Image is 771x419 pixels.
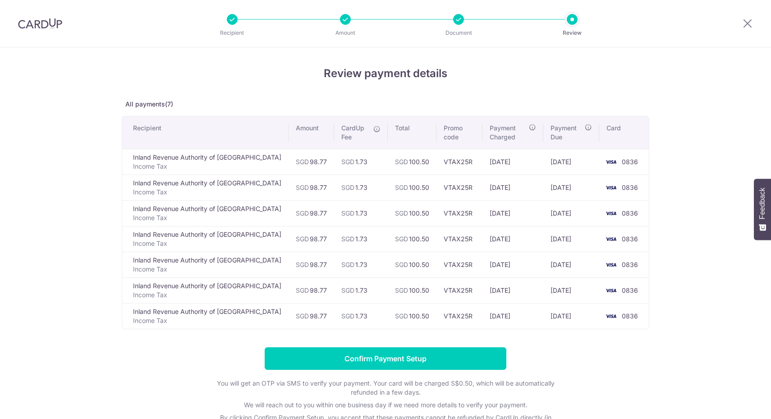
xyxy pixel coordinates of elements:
td: 98.77 [289,277,334,303]
span: SGD [341,235,354,243]
p: Income Tax [133,239,281,248]
h4: Review payment details [122,65,649,82]
img: <span class="translation_missing" title="translation missing: en.account_steps.new_confirm_form.b... [602,259,620,270]
td: [DATE] [482,226,543,252]
span: 0836 [622,261,638,268]
td: Inland Revenue Authority of [GEOGRAPHIC_DATA] [122,252,289,277]
span: SGD [395,286,408,294]
input: Confirm Payment Setup [265,347,506,370]
td: 100.50 [388,252,436,277]
img: <span class="translation_missing" title="translation missing: en.account_steps.new_confirm_form.b... [602,208,620,219]
td: [DATE] [482,149,543,175]
td: [DATE] [543,200,599,226]
span: Payment Due [551,124,582,142]
td: VTAX25R [436,200,482,226]
span: SGD [341,286,354,294]
td: [DATE] [482,200,543,226]
p: We will reach out to you within one business day if we need more details to verify your payment. [205,401,566,410]
td: [DATE] [482,277,543,303]
button: Feedback - Show survey [754,179,771,240]
span: SGD [296,312,309,320]
td: 1.73 [334,303,388,329]
span: SGD [341,312,354,320]
p: Income Tax [133,213,281,222]
p: You will get an OTP via SMS to verify your payment. Your card will be charged S$0.50, which will ... [205,379,566,397]
p: Income Tax [133,265,281,274]
iframe: Opens a widget where you can find more information [713,392,762,414]
td: 98.77 [289,175,334,200]
span: SGD [341,209,354,217]
td: Inland Revenue Authority of [GEOGRAPHIC_DATA] [122,175,289,200]
span: CardUp Fee [341,124,369,142]
p: All payments(7) [122,100,649,109]
td: 1.73 [334,149,388,175]
td: 100.50 [388,303,436,329]
span: SGD [395,209,408,217]
td: 100.50 [388,175,436,200]
td: 1.73 [334,200,388,226]
span: SGD [341,184,354,191]
th: Recipient [122,116,289,149]
span: 0836 [622,286,638,294]
td: [DATE] [482,303,543,329]
img: <span class="translation_missing" title="translation missing: en.account_steps.new_confirm_form.b... [602,311,620,322]
p: Income Tax [133,316,281,325]
th: Total [388,116,436,149]
th: Amount [289,116,334,149]
p: Recipient [199,28,266,37]
p: Document [425,28,492,37]
td: 100.50 [388,149,436,175]
span: SGD [296,261,309,268]
td: 98.77 [289,252,334,277]
td: 98.77 [289,226,334,252]
td: VTAX25R [436,175,482,200]
td: 1.73 [334,175,388,200]
td: 1.73 [334,252,388,277]
td: 98.77 [289,303,334,329]
span: SGD [341,158,354,166]
td: Inland Revenue Authority of [GEOGRAPHIC_DATA] [122,303,289,329]
td: 98.77 [289,200,334,226]
td: [DATE] [543,252,599,277]
span: SGD [296,184,309,191]
span: SGD [395,261,408,268]
td: VTAX25R [436,226,482,252]
p: Review [539,28,606,37]
span: 0836 [622,209,638,217]
span: 0836 [622,235,638,243]
p: Income Tax [133,188,281,197]
td: 1.73 [334,277,388,303]
td: [DATE] [482,252,543,277]
p: Amount [312,28,379,37]
img: CardUp [18,18,62,29]
span: 0836 [622,184,638,191]
td: Inland Revenue Authority of [GEOGRAPHIC_DATA] [122,226,289,252]
td: [DATE] [543,277,599,303]
td: [DATE] [543,175,599,200]
img: <span class="translation_missing" title="translation missing: en.account_steps.new_confirm_form.b... [602,234,620,244]
p: Income Tax [133,290,281,299]
td: [DATE] [482,175,543,200]
span: SGD [395,184,408,191]
span: SGD [395,158,408,166]
td: Inland Revenue Authority of [GEOGRAPHIC_DATA] [122,149,289,175]
span: SGD [296,158,309,166]
p: Income Tax [133,162,281,171]
td: VTAX25R [436,277,482,303]
td: 1.73 [334,226,388,252]
td: 100.50 [388,200,436,226]
span: 0836 [622,158,638,166]
span: SGD [395,235,408,243]
th: Promo code [436,116,482,149]
span: Feedback [758,188,766,219]
span: SGD [296,286,309,294]
td: [DATE] [543,303,599,329]
td: VTAX25R [436,303,482,329]
img: <span class="translation_missing" title="translation missing: en.account_steps.new_confirm_form.b... [602,157,620,167]
th: Card [599,116,649,149]
span: SGD [395,312,408,320]
span: SGD [296,209,309,217]
td: [DATE] [543,149,599,175]
td: 98.77 [289,149,334,175]
span: 0836 [622,312,638,320]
